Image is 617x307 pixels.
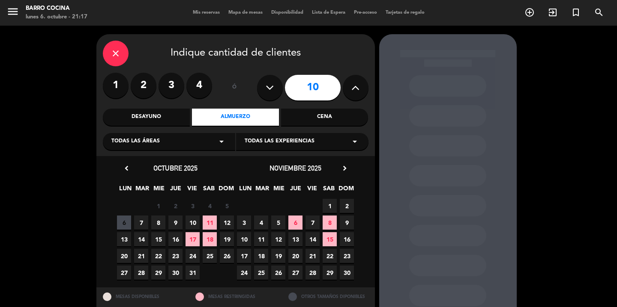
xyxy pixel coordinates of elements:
span: 26 [271,266,285,280]
span: Mis reservas [189,10,224,15]
span: 6 [288,215,303,230]
span: Todas las áreas [111,137,160,146]
span: 27 [288,266,303,280]
span: octubre 2025 [153,164,198,172]
span: 17 [237,249,251,263]
span: VIE [185,183,199,198]
span: 18 [254,249,268,263]
span: LUN [238,183,252,198]
label: 3 [159,73,184,98]
span: 31 [186,266,200,280]
div: Cena [281,109,368,126]
div: MESAS RESTRINGIDAS [189,287,282,306]
span: 29 [323,266,337,280]
span: JUE [168,183,183,198]
span: 6 [117,215,131,230]
span: 21 [306,249,320,263]
span: 17 [186,232,200,246]
i: chevron_left [122,164,131,173]
span: 2 [168,199,183,213]
span: 30 [168,266,183,280]
span: SAB [322,183,336,198]
span: 14 [306,232,320,246]
span: 1 [151,199,165,213]
span: 1 [323,199,337,213]
i: exit_to_app [548,7,558,18]
span: noviembre 2025 [270,164,321,172]
span: 14 [134,232,148,246]
span: 12 [271,232,285,246]
span: 20 [117,249,131,263]
span: 4 [203,199,217,213]
span: MAR [135,183,149,198]
i: arrow_drop_down [216,136,227,147]
span: 11 [203,215,217,230]
span: 28 [306,266,320,280]
i: arrow_drop_down [350,136,360,147]
span: 24 [186,249,200,263]
span: 10 [237,232,251,246]
div: Desayuno [103,109,190,126]
span: Todas las experiencias [245,137,314,146]
span: DOM [338,183,353,198]
div: ó [221,73,249,103]
span: 15 [151,232,165,246]
div: Barro Cocina [26,4,87,13]
span: 22 [323,249,337,263]
label: 4 [186,73,212,98]
span: LUN [118,183,132,198]
span: 25 [254,266,268,280]
span: 13 [117,232,131,246]
span: 12 [220,215,234,230]
span: 28 [134,266,148,280]
span: 26 [220,249,234,263]
span: MIE [272,183,286,198]
span: 24 [237,266,251,280]
span: 30 [340,266,354,280]
span: VIE [305,183,319,198]
span: 16 [168,232,183,246]
span: 19 [271,249,285,263]
span: 4 [254,215,268,230]
i: close [111,48,121,59]
span: 5 [271,215,285,230]
span: 11 [254,232,268,246]
span: 16 [340,232,354,246]
span: JUE [288,183,303,198]
span: 7 [306,215,320,230]
label: 1 [103,73,129,98]
span: 19 [220,232,234,246]
span: 9 [340,215,354,230]
i: turned_in_not [571,7,581,18]
div: Almuerzo [192,109,279,126]
span: 9 [168,215,183,230]
span: 10 [186,215,200,230]
span: MIE [152,183,166,198]
span: 18 [203,232,217,246]
span: 27 [117,266,131,280]
span: 20 [288,249,303,263]
i: chevron_right [340,164,349,173]
i: menu [6,5,19,18]
span: 25 [203,249,217,263]
span: 23 [340,249,354,263]
span: 8 [323,215,337,230]
i: add_circle_outline [524,7,535,18]
span: 13 [288,232,303,246]
span: Disponibilidad [267,10,308,15]
span: 7 [134,215,148,230]
span: 5 [220,199,234,213]
div: MESAS DISPONIBLES [96,287,189,306]
label: 2 [131,73,156,98]
span: 15 [323,232,337,246]
span: Mapa de mesas [224,10,267,15]
span: MAR [255,183,269,198]
span: DOM [219,183,233,198]
div: Indique cantidad de clientes [103,41,368,66]
div: lunes 6. octubre - 21:17 [26,13,87,21]
span: 8 [151,215,165,230]
span: 21 [134,249,148,263]
span: SAB [202,183,216,198]
div: OTROS TAMAÑOS DIPONIBLES [282,287,375,306]
span: 3 [186,199,200,213]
